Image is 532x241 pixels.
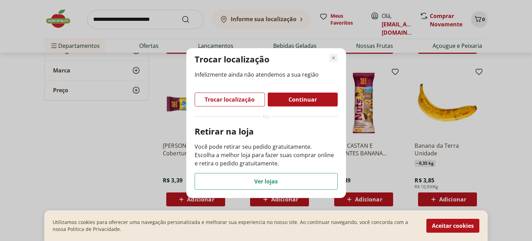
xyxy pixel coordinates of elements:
button: Aceitar cookies [426,219,479,233]
p: Retirar na loja [195,126,338,137]
p: Você pode retirar seu pedido gratuitamente. Escolha a melhor loja para fazer suas comprar online ... [195,143,338,167]
div: Modal de regionalização [186,48,346,198]
button: Continuar [268,93,338,106]
p: Utilizamos cookies para oferecer uma navegação personalizada e melhorar sua experiencia no nosso ... [53,219,418,233]
button: Ver lojas [195,173,338,190]
span: Infelizmente ainda não atendemos a sua região [195,70,338,79]
p: Trocar localização [195,54,269,65]
button: Trocar localização [195,93,265,106]
span: ou [263,112,269,120]
span: Trocar localização [205,97,255,102]
span: Continuar [289,97,317,102]
span: Ver lojas [254,179,278,184]
button: Fechar modal de regionalização [329,54,338,62]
